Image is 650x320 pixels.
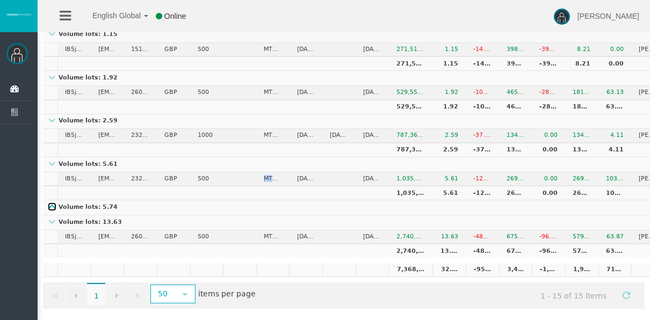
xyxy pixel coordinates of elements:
[499,143,532,157] td: 134.21
[577,12,639,20] span: [PERSON_NAME]
[43,219,125,226] p: Volume lots: 13.63
[532,244,565,258] td: -96.17
[617,286,635,304] a: Refresh
[289,172,322,186] td: [DATE]
[107,286,126,305] a: Go to the next page
[466,43,499,57] td: -14.17
[598,230,632,244] td: 63.87
[598,143,632,157] td: 4.11
[432,56,466,71] td: 1.15
[356,129,389,143] td: [DATE]
[124,172,157,186] td: 23290564
[157,230,190,244] td: GBP
[565,56,598,71] td: 8.21
[124,129,157,143] td: 23288857
[532,230,565,244] td: -96.17
[499,129,532,143] td: 134.21
[112,292,121,300] span: Go to the next page
[91,230,124,244] td: [EMAIL_ADDRESS][DOMAIN_NAME]
[190,43,223,57] td: 500
[51,292,60,300] span: Go to the first page
[57,129,91,143] td: IB5jhcp
[57,43,91,57] td: IB5jhcp
[565,186,598,200] td: 269.19
[91,129,124,143] td: [EMAIL_ADDRESS][DOMAIN_NAME]
[43,161,121,168] p: Volume lots: 5.61
[57,172,91,186] td: IB5jhcp
[87,283,105,306] span: 1
[124,86,157,100] td: 26097740
[622,291,631,300] span: Refresh
[466,230,499,244] td: -484.94
[256,43,290,57] td: MT4 LiveFloatingSpreadAccount
[499,172,532,186] td: 269.19
[466,129,499,143] td: -37.63
[565,244,598,258] td: 579.01
[565,43,598,57] td: 8.21
[466,263,499,277] td: -952.54
[151,286,175,302] span: 50
[124,43,157,57] td: 15167314
[531,286,617,306] span: 1 - 15 of 15 items
[432,263,466,277] td: 32.96
[388,230,432,244] td: 2,740,391.25
[43,204,121,211] p: Volume lots: 5.74
[133,292,142,300] span: Go to the last page
[289,43,322,57] td: [DATE]
[598,43,632,57] td: 0.00
[46,286,65,305] a: Go to the first page
[256,230,290,244] td: MT4 LiveFixedSpreadAccount
[565,172,598,186] td: 269.19
[499,186,532,200] td: 269.19
[388,86,432,100] td: 529,554.54
[356,230,389,244] td: [DATE]
[532,56,565,71] td: -390.65
[388,263,432,277] td: 7,368,753.35
[432,100,466,114] td: 1.92
[388,244,432,258] td: 2,740,391.25
[190,172,223,186] td: 500
[532,263,565,277] td: -1,461.91
[157,86,190,100] td: GBP
[128,286,147,305] a: Go to the last page
[499,100,532,114] td: 465.92
[565,263,598,277] td: 1,989.28
[356,86,389,100] td: [DATE]
[598,186,632,200] td: 103.31
[432,43,466,57] td: 1.15
[157,129,190,143] td: GBP
[598,86,632,100] td: 63.13
[432,86,466,100] td: 1.92
[66,286,85,305] a: Go to the previous page
[388,172,432,186] td: 1,035,479.91
[180,290,189,299] span: select
[388,56,432,71] td: 271,513.50
[388,43,432,57] td: 271,513.50
[190,230,223,244] td: 500
[5,12,32,17] img: logo.svg
[532,186,565,200] td: 0.00
[43,75,121,82] p: Volume lots: 1.92
[157,172,190,186] td: GBP
[157,43,190,57] td: GBP
[57,86,91,100] td: IB5jhcp
[532,172,565,186] td: 0.00
[554,9,570,25] img: user-image
[532,43,565,57] td: -390.65
[466,143,499,157] td: -37.63
[57,230,91,244] td: IB5jhcp
[43,118,121,125] p: Volume lots: 2.59
[78,11,141,20] span: English Global
[356,43,389,57] td: [DATE]
[91,86,124,100] td: [EMAIL_ADDRESS][DOMAIN_NAME]
[466,172,499,186] td: -124.05
[466,86,499,100] td: -101.43
[91,172,124,186] td: [EMAIL_ADDRESS][DOMAIN_NAME]
[466,56,499,71] td: -14.17
[43,31,121,38] p: Volume lots: 1.15
[432,244,466,258] td: 13.63
[388,100,432,114] td: 529,554.54
[256,129,290,143] td: MT4 LiveFloatingSpreadAccount
[289,129,322,143] td: [DATE]
[499,244,532,258] td: 675.18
